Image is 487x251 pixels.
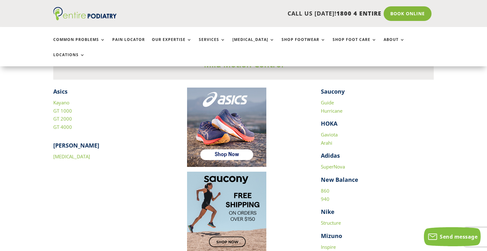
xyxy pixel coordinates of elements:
[321,232,342,240] strong: Mizuno
[53,88,68,95] strong: Asics
[53,15,117,22] a: Entire Podiatry
[321,88,345,95] strong: Saucony
[321,244,336,250] a: Inspire
[336,10,381,17] span: 1800 4 ENTIRE
[333,37,377,51] a: Shop Foot Care
[53,53,85,66] a: Locations
[321,208,334,215] strong: Nike
[321,196,329,202] a: 940
[424,227,481,246] button: Send message
[321,152,340,159] strong: Adidas
[53,116,72,122] a: GT 2000
[282,37,326,51] a: Shop Footwear
[112,37,145,51] a: Pain Locator
[321,140,332,146] a: Arahi
[321,108,342,114] a: Hurricane
[232,37,275,51] a: [MEDICAL_DATA]
[53,142,99,149] strong: [PERSON_NAME]
[53,124,72,130] a: GT 4000
[440,233,477,240] span: Send message
[321,99,334,106] a: Guide
[384,6,432,21] a: Book Online
[321,131,338,138] a: Gaviota
[53,37,105,51] a: Common Problems
[53,7,117,20] img: logo (1)
[321,188,329,194] a: 860
[53,153,90,160] a: [MEDICAL_DATA]
[321,220,341,226] a: Structure
[53,108,72,114] a: GT 1000
[199,37,225,51] a: Services
[53,99,69,106] a: Kayano
[141,10,381,18] p: CALL US [DATE]!
[152,37,192,51] a: Our Expertise
[321,120,337,127] strong: HOKA
[384,37,405,51] a: About
[321,163,345,170] a: SuperNova
[321,176,358,183] strong: New Balance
